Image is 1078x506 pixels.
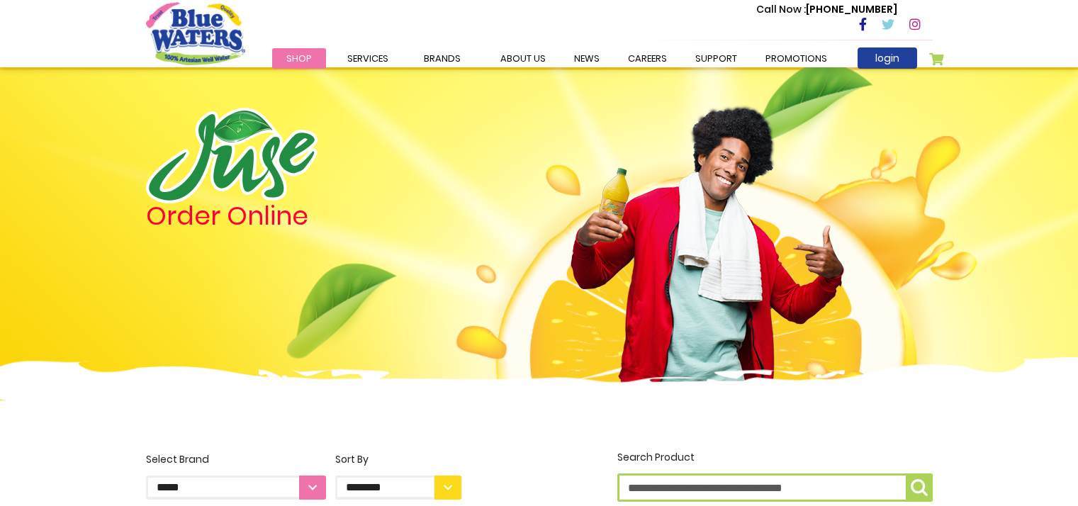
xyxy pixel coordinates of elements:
[756,2,806,16] span: Call Now :
[906,473,933,502] button: Search Product
[560,48,614,69] a: News
[911,479,928,496] img: search-icon.png
[424,52,461,65] span: Brands
[681,48,751,69] a: support
[756,2,897,17] p: [PHONE_NUMBER]
[146,476,326,500] select: Select Brand
[617,450,933,502] label: Search Product
[858,47,917,69] a: login
[146,203,461,229] h4: Order Online
[335,476,461,500] select: Sort By
[146,2,245,64] a: store logo
[286,52,312,65] span: Shop
[347,52,388,65] span: Services
[617,473,933,502] input: Search Product
[335,452,461,467] div: Sort By
[569,81,846,385] img: man.png
[146,108,318,203] img: logo
[146,452,326,500] label: Select Brand
[614,48,681,69] a: careers
[486,48,560,69] a: about us
[751,48,841,69] a: Promotions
